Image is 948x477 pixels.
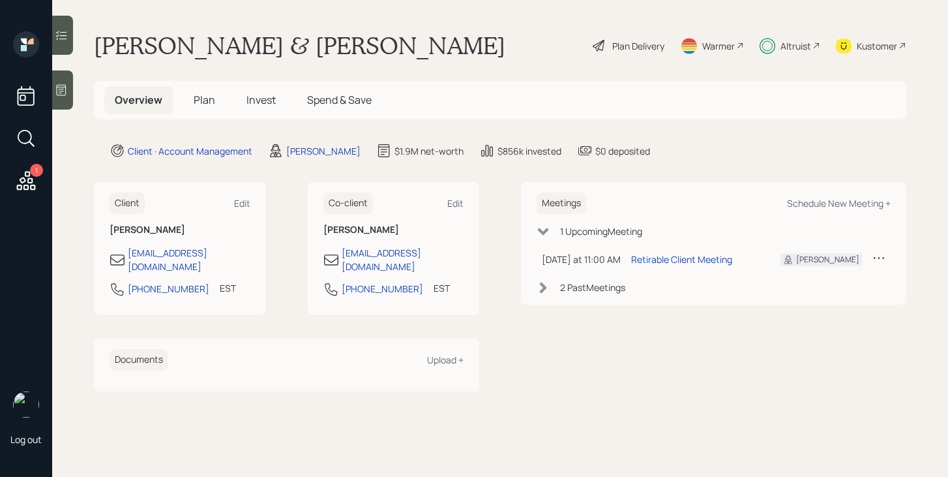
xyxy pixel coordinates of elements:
[234,197,250,209] div: Edit
[128,246,250,273] div: [EMAIL_ADDRESS][DOMAIN_NAME]
[115,93,162,107] span: Overview
[94,31,505,60] h1: [PERSON_NAME] & [PERSON_NAME]
[612,39,664,53] div: Plan Delivery
[595,144,650,158] div: $0 deposited
[307,93,372,107] span: Spend & Save
[323,192,373,214] h6: Co-client
[286,144,361,158] div: [PERSON_NAME]
[537,192,586,214] h6: Meetings
[796,254,859,266] div: [PERSON_NAME]
[787,197,891,209] div: Schedule New Meeting +
[128,282,209,296] div: [PHONE_NUMBER]
[427,354,464,366] div: Upload +
[542,253,621,266] div: [DATE] at 11:00 AM
[342,282,423,296] div: [PHONE_NUMBER]
[631,253,732,266] div: Retirable Client Meeting
[560,281,625,294] div: 2 Past Meeting s
[110,224,250,236] h6: [PERSON_NAME]
[10,433,42,446] div: Log out
[194,93,215,107] span: Plan
[857,39,897,53] div: Kustomer
[560,224,642,238] div: 1 Upcoming Meeting
[323,224,464,236] h6: [PERSON_NAME]
[780,39,811,53] div: Altruist
[342,246,464,273] div: [EMAIL_ADDRESS][DOMAIN_NAME]
[434,281,450,295] div: EST
[30,164,43,177] div: 1
[110,349,168,371] h6: Documents
[447,197,464,209] div: Edit
[220,281,236,295] div: EST
[394,144,464,158] div: $1.9M net-worth
[128,144,252,158] div: Client · Account Management
[702,39,735,53] div: Warmer
[110,192,145,214] h6: Client
[13,392,39,418] img: michael-russo-headshot.png
[246,93,276,107] span: Invest
[497,144,561,158] div: $856k invested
